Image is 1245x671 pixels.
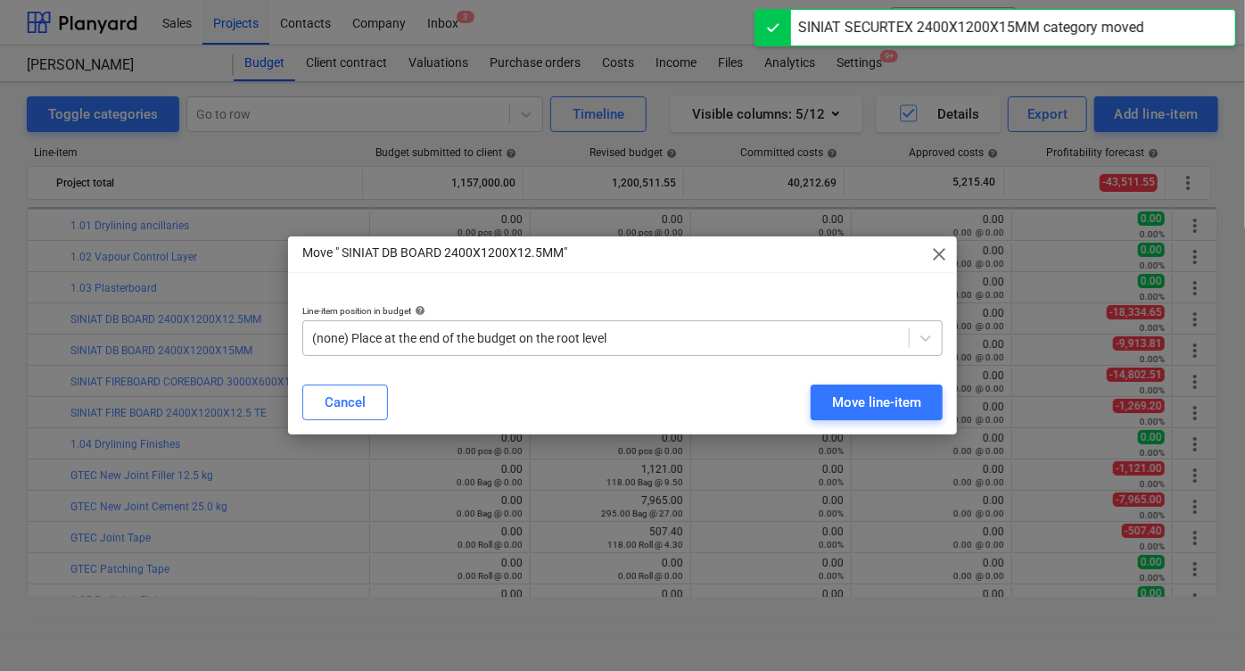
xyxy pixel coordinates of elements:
span: help [411,305,425,316]
span: close [928,244,950,265]
div: Move line-item [832,391,921,414]
div: Cancel [325,391,366,414]
p: Move " SINIAT DB BOARD 2400X1200X12.5MM" [302,244,567,262]
iframe: Chat Widget [1156,585,1245,671]
button: Cancel [302,385,388,420]
button: Move line-item [811,385,943,420]
div: SINIAT SECURTEX 2400X1200X15MM category moved [798,17,1144,38]
div: Line-item position in budget [302,305,943,317]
